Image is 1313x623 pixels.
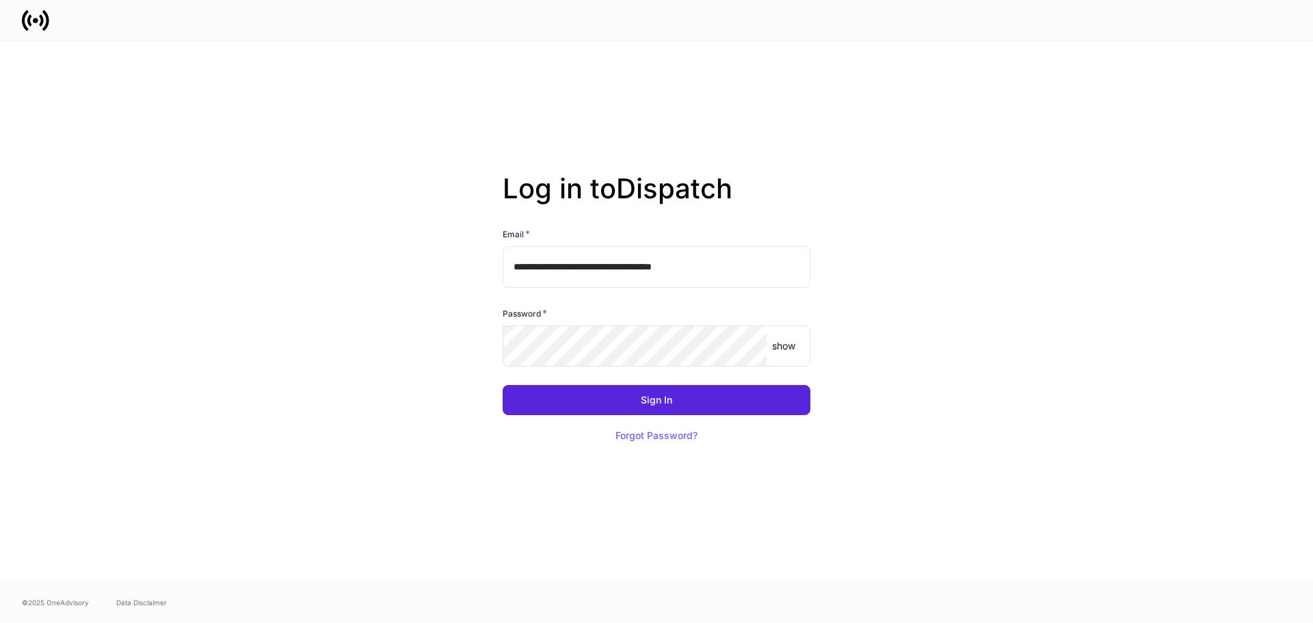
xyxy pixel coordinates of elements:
a: Data Disclaimer [116,597,167,608]
p: show [772,339,795,353]
span: © 2025 OneAdvisory [22,597,89,608]
div: Forgot Password? [615,431,698,440]
button: Forgot Password? [598,421,715,451]
h6: Email [503,227,530,241]
div: Sign In [641,395,672,405]
h2: Log in to Dispatch [503,172,810,227]
button: Sign In [503,385,810,415]
h6: Password [503,306,547,320]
